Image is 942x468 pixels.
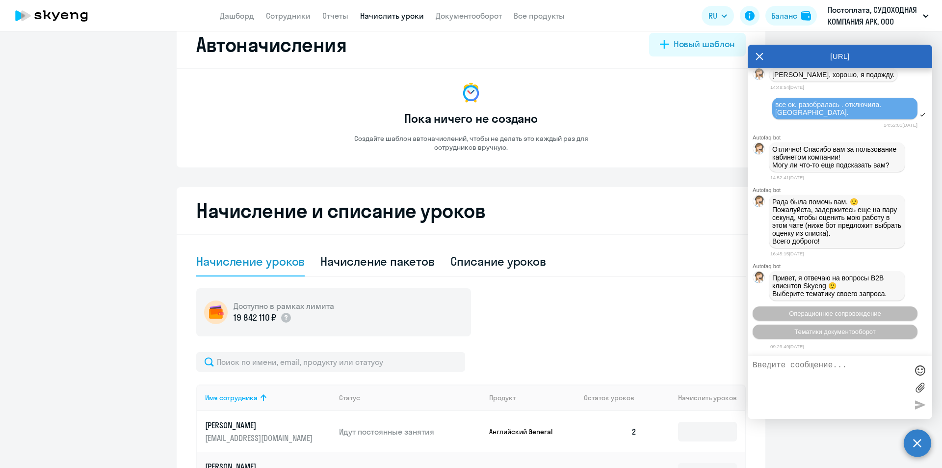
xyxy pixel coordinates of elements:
div: Продукт [489,393,576,402]
img: bot avatar [753,143,765,157]
a: Сотрудники [266,11,311,21]
p: 19 842 110 ₽ [234,311,276,324]
div: Начисление уроков [196,253,305,269]
span: Тематики документооборот [794,328,876,335]
time: 09:29:49[DATE] [770,344,804,349]
img: bot avatar [753,195,765,210]
h2: Автоначисления [196,33,346,56]
span: Операционное сопровождение [789,310,881,317]
span: Остаток уроков [584,393,634,402]
div: Остаток уроков [584,393,645,402]
p: Создайте шаблон автоначислений, чтобы не делать это каждый раз для сотрудников вручную. [334,134,608,152]
h3: Пока ничего не создано [404,110,538,126]
div: Имя сотрудника [205,393,258,402]
img: wallet-circle.png [204,301,228,324]
p: Отлично! Спасибо вам за пользование кабинетом компании! Могу ли что-то еще подсказать вам? [772,145,902,169]
img: balance [801,11,811,21]
p: Рада была помочь вам. 🙂 Пожалуйста, задержитесь еще на пару секунд, чтобы оценить мою работу в эт... [772,198,902,245]
a: Начислить уроки [360,11,424,21]
time: 14:52:41[DATE] [770,175,804,180]
div: Autofaq bot [753,135,932,140]
button: Новый шаблон [649,33,746,56]
button: Балансbalance [765,6,817,26]
div: Autofaq bot [753,187,932,193]
span: RU [708,10,717,22]
div: Autofaq bot [753,263,932,269]
time: 14:48:54[DATE] [770,84,804,90]
div: Начисление пакетов [320,253,434,269]
span: Привет, я отвечаю на вопросы B2B клиентов Skyeng 🙂 Выберите тематику своего запроса. [772,274,887,298]
p: [PERSON_NAME] [205,420,315,431]
a: Отчеты [322,11,348,21]
p: Идут постоянные занятия [339,426,481,437]
img: bot avatar [753,272,765,286]
p: [PERSON_NAME], хорошо, я подожду. [772,71,894,79]
label: Лимит 10 файлов [913,380,927,395]
td: 2 [576,411,645,452]
a: Документооборот [436,11,502,21]
img: bot avatar [753,68,765,83]
button: Операционное сопровождение [753,306,917,321]
p: Постоплата, СУДОХОДНАЯ КОМПАНИЯ АРК, ООО [828,4,919,28]
div: Статус [339,393,360,402]
div: Продукт [489,393,516,402]
button: Постоплата, СУДОХОДНАЯ КОМПАНИЯ АРК, ООО [823,4,934,28]
div: Статус [339,393,481,402]
div: Имя сотрудника [205,393,331,402]
h2: Начисление и списание уроков [196,199,746,222]
div: Новый шаблон [674,38,735,51]
time: 16:45:15[DATE] [770,251,804,256]
input: Поиск по имени, email, продукту или статусу [196,352,465,372]
button: RU [702,6,734,26]
a: [PERSON_NAME][EMAIL_ADDRESS][DOMAIN_NAME] [205,420,331,443]
p: Английский General [489,427,563,436]
th: Начислить уроков [645,385,745,411]
p: [EMAIL_ADDRESS][DOMAIN_NAME] [205,433,315,443]
span: все ок. разобралась . отключила. [GEOGRAPHIC_DATA]. [775,101,883,116]
a: Все продукты [514,11,565,21]
time: 14:52:01[DATE] [884,122,917,128]
button: Тематики документооборот [753,325,917,339]
img: no-data [459,81,483,105]
h5: Доступно в рамках лимита [234,301,334,311]
a: Дашборд [220,11,254,21]
div: Баланс [771,10,797,22]
div: Списание уроков [450,253,547,269]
